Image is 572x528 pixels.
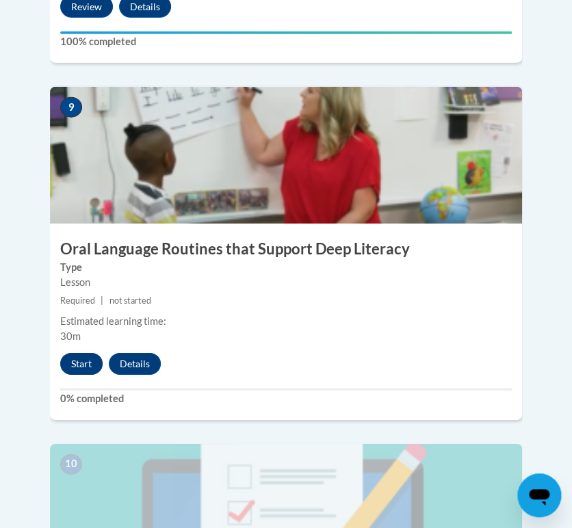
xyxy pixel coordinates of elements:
button: Details [109,353,161,375]
h3: Oral Language Routines that Support Deep Literacy [50,239,522,260]
span: not started [109,295,151,306]
img: Course Image [50,87,522,224]
span: 9 [60,97,82,118]
label: 0% completed [60,391,512,406]
span: 30m [60,330,81,342]
div: Lesson [60,275,512,290]
span: 10 [60,454,82,475]
div: Your progress [60,31,512,34]
label: 100% completed [60,34,512,49]
span: Required [60,295,95,306]
iframe: Button to launch messaging window [517,473,561,517]
label: Type [60,260,512,275]
div: Estimated learning time: [60,314,512,329]
span: | [101,295,103,306]
button: Start [60,353,103,375]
